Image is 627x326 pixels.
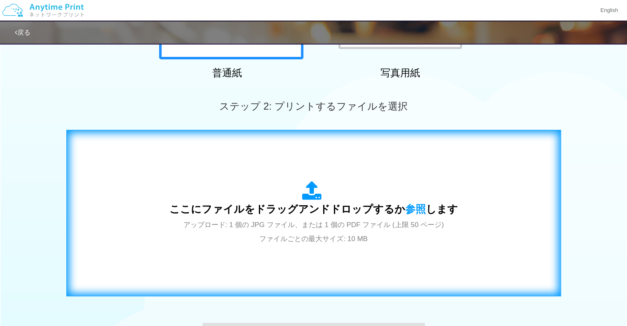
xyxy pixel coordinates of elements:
a: 戻る [15,29,31,36]
span: ステップ 2: プリントするファイルを選択 [219,101,407,112]
span: アップロード: 1 個の JPG ファイル、または 1 個の PDF ファイル (上限 50 ページ) ファイルごとの最大サイズ: 10 MB [183,221,444,243]
span: ここにファイルをドラッグアンドドロップするか します [169,203,458,215]
span: 参照 [405,203,426,215]
h2: 普通紙 [155,68,299,78]
h2: 写真用紙 [328,68,472,78]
